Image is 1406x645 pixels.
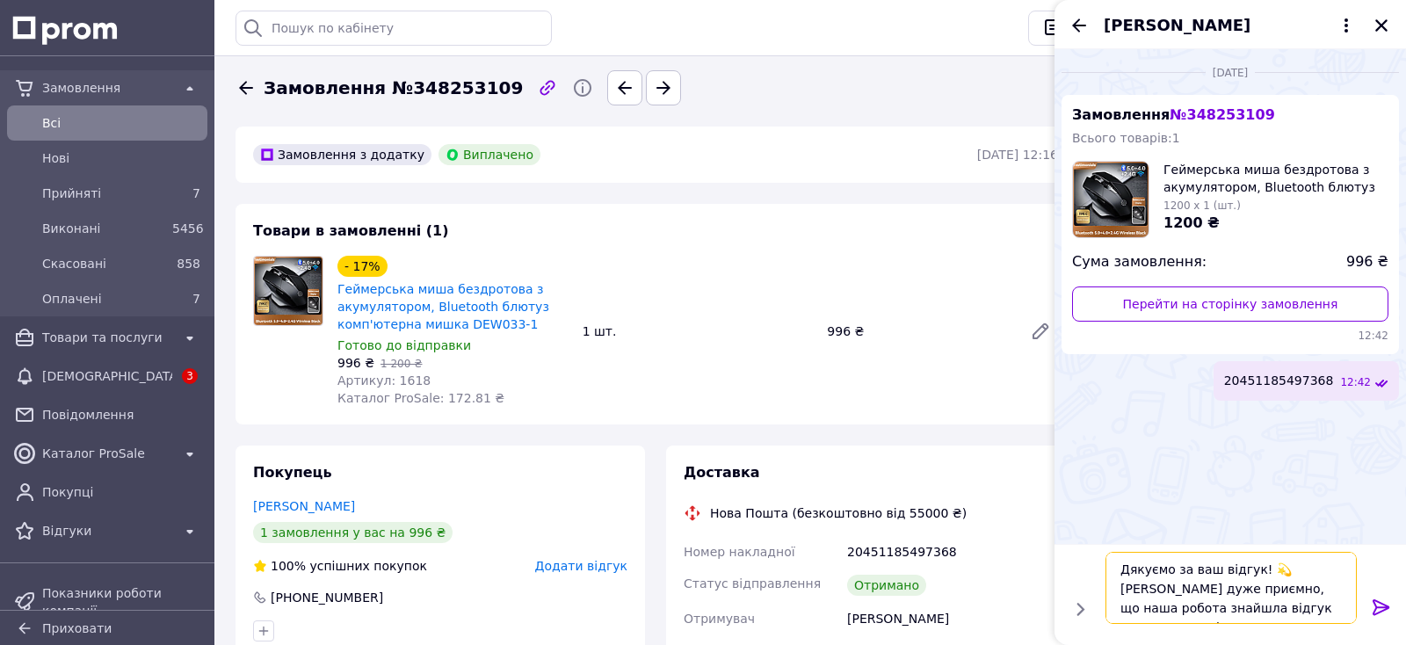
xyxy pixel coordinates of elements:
[1105,552,1357,624] textarea: Дякуємо за ваш відгук! 💫 [PERSON_NAME] дуже приємно, що наша робота знайшла відгук у вашому серці
[1069,15,1090,36] button: Назад
[1073,162,1149,237] img: 6254710009_w100_h100_gejmerskaya-mysh-besprovodnaya.jpg
[1163,199,1241,212] span: 1200 x 1 (шт.)
[271,559,306,573] span: 100%
[380,358,422,370] span: 1 200 ₴
[1104,14,1357,37] button: [PERSON_NAME]
[684,612,755,626] span: Отримувач
[576,319,821,344] div: 1 шт.
[1170,106,1274,123] span: № 348253109
[1072,329,1388,344] span: 12:42 14.06.2025
[1028,11,1109,46] button: Чат
[253,557,427,575] div: успішних покупок
[42,255,165,272] span: Скасовані
[42,79,172,97] span: Замовлення
[1163,214,1220,231] span: 1200 ₴
[264,76,523,101] span: Замовлення №348253109
[844,536,1062,568] div: 20451185497368
[177,257,200,271] span: 858
[438,144,540,165] div: Виплачено
[820,319,1016,344] div: 996 ₴
[1069,598,1091,620] button: Показати кнопки
[253,222,449,239] span: Товари в замовленні (1)
[1104,14,1250,37] span: [PERSON_NAME]
[337,256,388,277] div: - 17%
[337,282,549,331] a: Геймерська миша бездротова з акумулятором, Bluetooth блютуз комп'ютерна мишка DEW033-1
[684,464,760,481] span: Доставка
[253,144,431,165] div: Замовлення з додатку
[535,559,627,573] span: Додати відгук
[42,621,112,635] span: Приховати
[42,220,165,237] span: Виконані
[1062,63,1399,81] div: 14.06.2025
[1224,372,1334,390] span: 20451185497368
[192,292,200,306] span: 7
[42,367,172,385] span: [DEMOGRAPHIC_DATA]
[1163,161,1388,196] span: Геймерська миша бездротова з акумулятором, Bluetooth блютуз комп'ютерна мишка DEW033-1
[684,576,821,591] span: Статус відправлення
[42,445,172,462] span: Каталог ProSale
[847,575,926,596] div: Отримано
[1072,286,1388,322] a: Перейти на сторінку замовлення
[42,483,200,501] span: Покупці
[42,584,200,620] span: Показники роботи компанії
[42,149,200,167] span: Нові
[337,373,431,388] span: Артикул: 1618
[42,114,200,132] span: Всi
[236,11,552,46] input: Пошук по кабінету
[1371,15,1392,36] button: Закрити
[337,338,471,352] span: Готово до відправки
[42,185,165,202] span: Прийняті
[172,221,204,236] span: 5456
[977,148,1058,162] time: [DATE] 12:16
[1346,252,1388,272] span: 996 ₴
[1023,314,1058,349] a: Редагувати
[1072,252,1207,272] span: Сума замовлення:
[1072,106,1275,123] span: Замовлення
[253,499,355,513] a: [PERSON_NAME]
[1340,375,1371,390] span: 12:42 14.06.2025
[337,356,374,370] span: 996 ₴
[269,589,385,606] div: [PHONE_NUMBER]
[253,522,453,543] div: 1 замовлення у вас на 996 ₴
[1072,131,1180,145] span: Всього товарів: 1
[844,603,1062,634] div: [PERSON_NAME]
[337,391,504,405] span: Каталог ProSale: 172.81 ₴
[42,406,200,424] span: Повідомлення
[706,504,971,522] div: Нова Пошта (безкоштовно від 55000 ₴)
[254,257,323,325] img: Геймерська миша бездротова з акумулятором, Bluetooth блютуз комп'ютерна мишка DEW033-1
[42,290,165,308] span: Оплачені
[253,464,332,481] span: Покупець
[42,522,172,540] span: Відгуки
[182,368,198,384] span: 3
[684,545,795,559] span: Номер накладної
[42,329,172,346] span: Товари та послуги
[1206,66,1256,81] span: [DATE]
[192,186,200,200] span: 7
